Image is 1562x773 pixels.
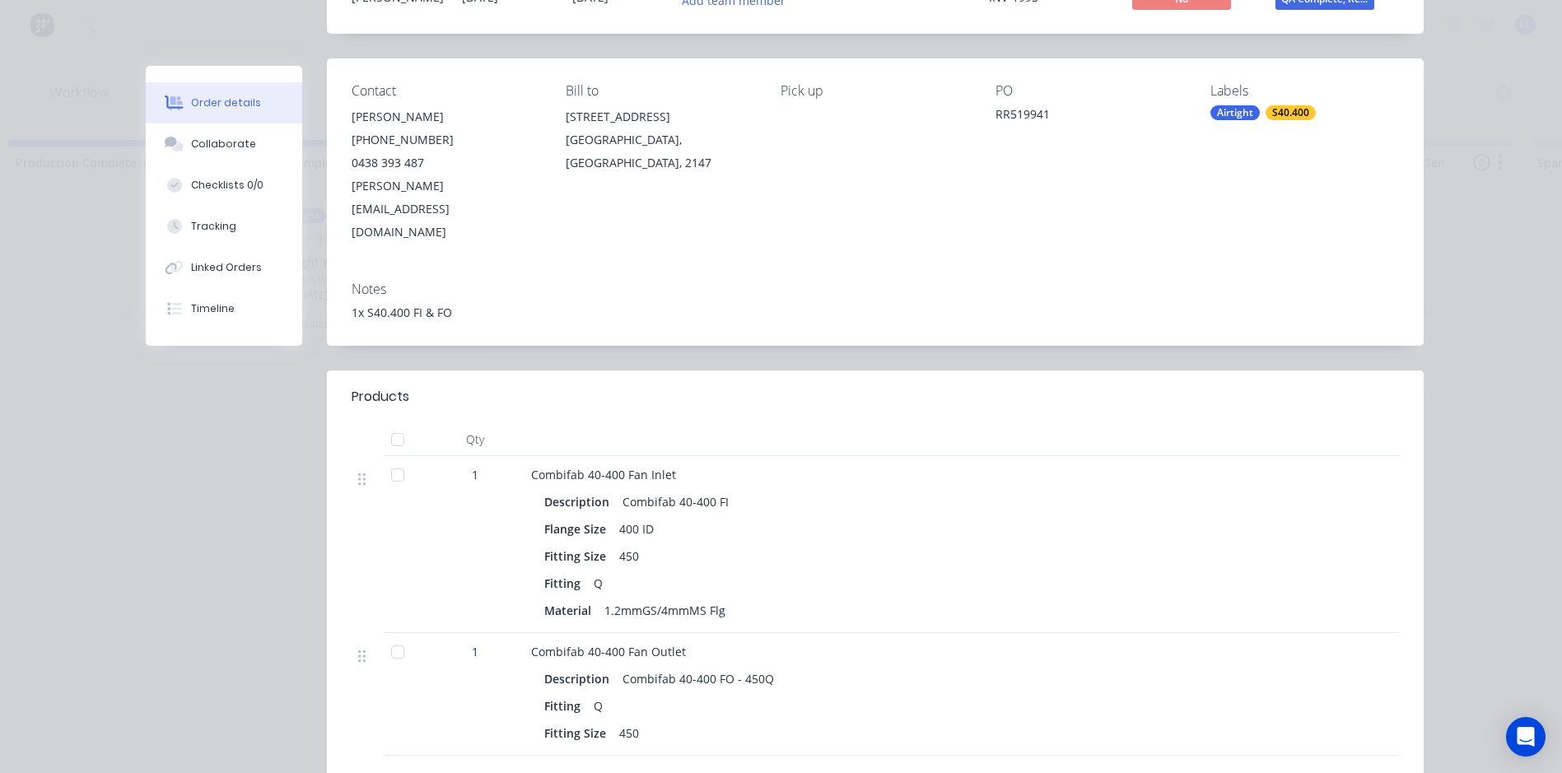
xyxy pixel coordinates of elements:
[781,83,969,99] div: Pick up
[544,721,613,745] div: Fitting Size
[995,105,1184,128] div: RR519941
[352,128,540,151] div: [PHONE_NUMBER]
[191,178,263,193] div: Checklists 0/0
[1266,105,1316,120] div: S40.400
[191,95,261,110] div: Order details
[352,105,540,128] div: [PERSON_NAME]
[544,517,613,541] div: Flange Size
[352,282,1399,297] div: Notes
[587,571,609,595] div: Q
[146,165,302,206] button: Checklists 0/0
[352,175,540,244] div: [PERSON_NAME][EMAIL_ADDRESS][DOMAIN_NAME]
[613,544,646,568] div: 450
[1210,105,1260,120] div: Airtight
[352,387,409,407] div: Products
[191,301,235,316] div: Timeline
[544,544,613,568] div: Fitting Size
[616,490,735,514] div: Combifab 40-400 FI
[544,694,587,718] div: Fitting
[472,643,478,660] span: 1
[566,128,754,175] div: [GEOGRAPHIC_DATA], [GEOGRAPHIC_DATA], 2147
[566,105,754,128] div: [STREET_ADDRESS]
[544,667,616,691] div: Description
[995,83,1184,99] div: PO
[613,517,660,541] div: 400 ID
[146,288,302,329] button: Timeline
[598,598,732,622] div: 1.2mmGS/4mmMS Flg
[191,219,236,234] div: Tracking
[146,123,302,165] button: Collaborate
[352,105,540,244] div: [PERSON_NAME][PHONE_NUMBER]0438 393 487[PERSON_NAME][EMAIL_ADDRESS][DOMAIN_NAME]
[566,83,754,99] div: Bill to
[191,137,256,151] div: Collaborate
[544,571,587,595] div: Fitting
[191,260,262,275] div: Linked Orders
[613,721,646,745] div: 450
[146,206,302,247] button: Tracking
[566,105,754,175] div: [STREET_ADDRESS][GEOGRAPHIC_DATA], [GEOGRAPHIC_DATA], 2147
[472,466,478,483] span: 1
[352,83,540,99] div: Contact
[544,490,616,514] div: Description
[587,694,609,718] div: Q
[1210,83,1399,99] div: Labels
[531,644,686,659] span: Combifab 40-400 Fan Outlet
[426,423,525,456] div: Qty
[352,151,540,175] div: 0438 393 487
[1506,717,1546,757] div: Open Intercom Messenger
[531,467,676,482] span: Combifab 40-400 Fan Inlet
[544,598,598,622] div: Material
[146,247,302,288] button: Linked Orders
[352,304,1399,321] div: 1x S40.400 FI & FO
[146,82,302,123] button: Order details
[616,667,781,691] div: Combifab 40-400 FO - 450Q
